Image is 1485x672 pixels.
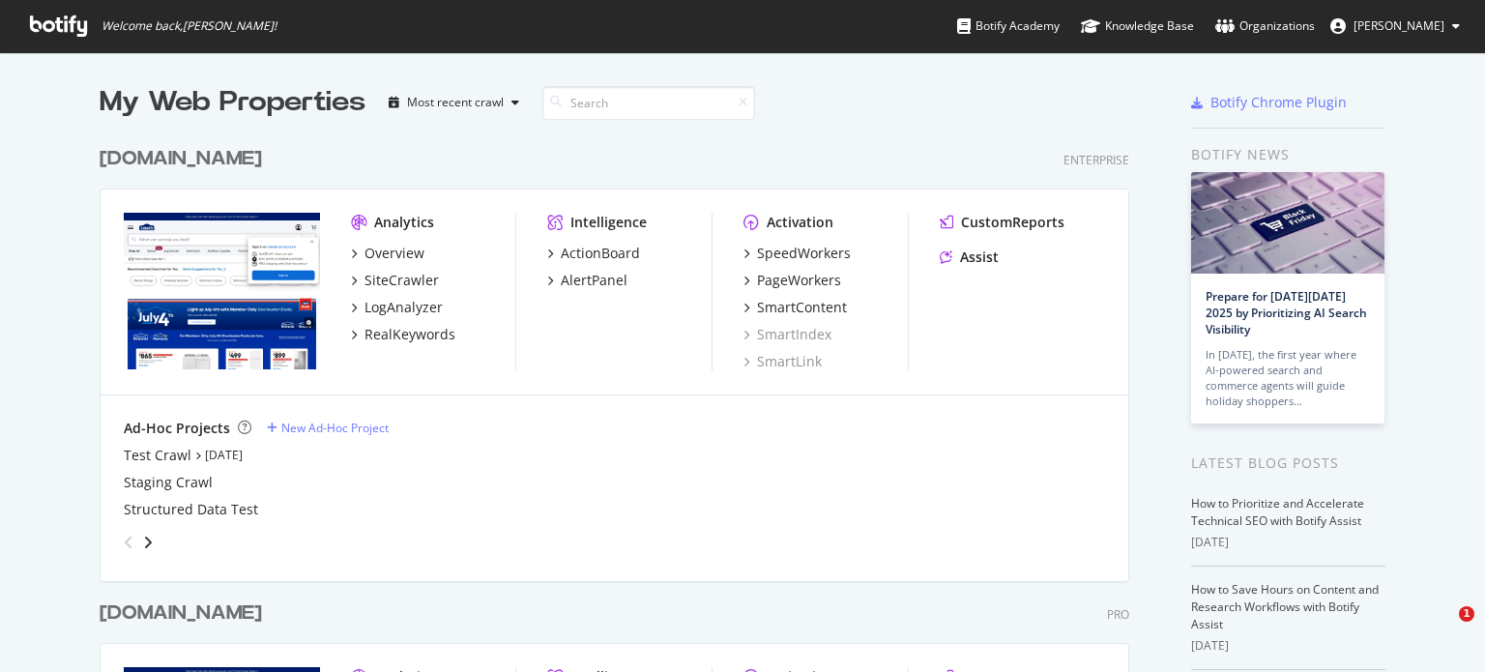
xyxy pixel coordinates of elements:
span: Welcome back, [PERSON_NAME] ! [102,18,277,34]
div: [DOMAIN_NAME] [100,145,262,173]
div: CustomReports [961,213,1064,232]
a: SmartLink [743,352,822,371]
div: Intelligence [570,213,647,232]
a: How to Prioritize and Accelerate Technical SEO with Botify Assist [1191,495,1364,529]
div: Overview [364,244,424,263]
a: [DOMAIN_NAME] [100,599,270,628]
div: RealKeywords [364,325,455,344]
div: Enterprise [1063,152,1129,168]
a: CustomReports [940,213,1064,232]
div: ActionBoard [561,244,640,263]
a: SpeedWorkers [743,244,851,263]
span: Abhishek Lohani [1354,17,1444,34]
div: SpeedWorkers [757,244,851,263]
a: Structured Data Test [124,500,258,519]
div: New Ad-Hoc Project [281,420,389,436]
div: Assist [960,248,999,267]
div: angle-left [116,527,141,558]
a: Prepare for [DATE][DATE] 2025 by Prioritizing AI Search Visibility [1206,288,1367,337]
a: [DOMAIN_NAME] [100,145,270,173]
a: Test Crawl [124,446,191,465]
img: Prepare for Black Friday 2025 by Prioritizing AI Search Visibility [1191,172,1384,274]
div: In [DATE], the first year where AI-powered search and commerce agents will guide holiday shoppers… [1206,347,1370,409]
div: Activation [767,213,833,232]
div: PageWorkers [757,271,841,290]
a: AlertPanel [547,271,627,290]
button: [PERSON_NAME] [1315,11,1475,42]
a: SmartIndex [743,325,831,344]
a: SiteCrawler [351,271,439,290]
div: [DOMAIN_NAME] [100,599,262,628]
span: 1 [1459,606,1474,622]
a: RealKeywords [351,325,455,344]
a: Staging Crawl [124,473,213,492]
a: PageWorkers [743,271,841,290]
div: My Web Properties [100,83,365,122]
div: Botify news [1191,144,1385,165]
a: SmartContent [743,298,847,317]
div: SmartContent [757,298,847,317]
div: SiteCrawler [364,271,439,290]
div: [DATE] [1191,534,1385,551]
a: Overview [351,244,424,263]
div: Botify Chrome Plugin [1210,93,1347,112]
div: [DATE] [1191,637,1385,655]
a: [DATE] [205,447,243,463]
div: angle-right [141,533,155,552]
div: LogAnalyzer [364,298,443,317]
a: ActionBoard [547,244,640,263]
div: Organizations [1215,16,1315,36]
div: Latest Blog Posts [1191,453,1385,474]
a: LogAnalyzer [351,298,443,317]
input: Search [542,86,755,120]
img: www.lowes.com [124,213,320,369]
a: How to Save Hours on Content and Research Workflows with Botify Assist [1191,581,1379,632]
button: Most recent crawl [381,87,527,118]
a: Botify Chrome Plugin [1191,93,1347,112]
div: Botify Academy [957,16,1060,36]
div: Ad-Hoc Projects [124,419,230,438]
div: Analytics [374,213,434,232]
div: AlertPanel [561,271,627,290]
iframe: Intercom live chat [1419,606,1466,653]
div: Pro [1107,606,1129,623]
a: Assist [940,248,999,267]
a: New Ad-Hoc Project [267,420,389,436]
div: Knowledge Base [1081,16,1194,36]
div: Most recent crawl [407,97,504,108]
